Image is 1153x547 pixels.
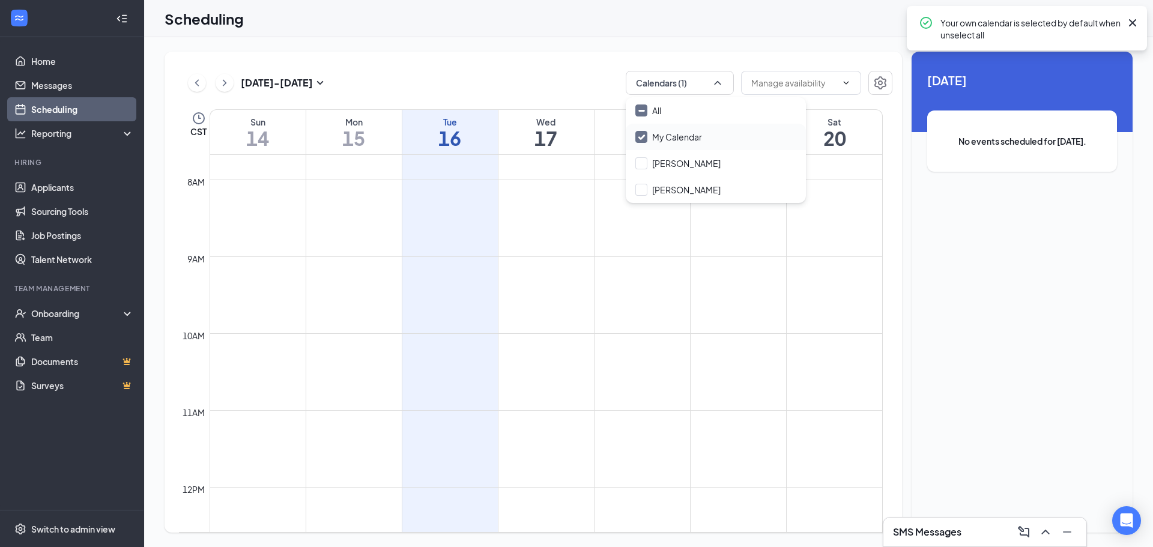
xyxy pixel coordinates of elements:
[31,325,134,349] a: Team
[306,110,402,154] a: September 15, 2025
[31,349,134,373] a: DocumentsCrown
[1060,525,1074,539] svg: Minimize
[180,329,207,342] div: 10am
[14,307,26,319] svg: UserCheck
[210,128,306,148] h1: 14
[241,76,313,89] h3: [DATE] - [DATE]
[191,76,203,90] svg: ChevronLeft
[940,16,1121,41] div: Your own calendar is selected by default when unselect all
[31,523,115,535] div: Switch to admin view
[626,71,734,95] button: Calendars (1)ChevronUp
[787,128,882,148] h1: 20
[402,110,498,154] a: September 16, 2025
[116,13,128,25] svg: Collapse
[919,16,933,30] svg: CheckmarkCircle
[893,525,961,539] h3: SMS Messages
[751,76,837,89] input: Manage availability
[873,76,888,90] svg: Settings
[1038,525,1053,539] svg: ChevronUp
[31,373,134,397] a: SurveysCrown
[595,110,690,154] a: September 18, 2025
[31,307,124,319] div: Onboarding
[14,127,26,139] svg: Analysis
[13,12,25,24] svg: WorkstreamLogo
[595,116,690,128] div: Thu
[188,74,206,92] button: ChevronLeft
[185,175,207,189] div: 8am
[1058,522,1077,542] button: Minimize
[180,483,207,496] div: 12pm
[31,199,134,223] a: Sourcing Tools
[210,110,306,154] a: September 14, 2025
[14,283,132,294] div: Team Management
[313,76,327,90] svg: SmallChevronDown
[498,128,594,148] h1: 17
[402,116,498,128] div: Tue
[31,175,134,199] a: Applicants
[190,125,207,138] span: CST
[1014,522,1033,542] button: ComposeMessage
[712,77,724,89] svg: ChevronUp
[210,116,306,128] div: Sun
[31,73,134,97] a: Messages
[185,252,207,265] div: 9am
[595,128,690,148] h1: 18
[498,116,594,128] div: Wed
[951,134,1093,148] span: No events scheduled for [DATE].
[1017,525,1031,539] svg: ComposeMessage
[165,8,244,29] h1: Scheduling
[31,97,134,121] a: Scheduling
[402,128,498,148] h1: 16
[180,406,207,419] div: 11am
[14,523,26,535] svg: Settings
[14,157,132,168] div: Hiring
[787,116,882,128] div: Sat
[31,223,134,247] a: Job Postings
[1112,506,1141,535] div: Open Intercom Messenger
[841,78,851,88] svg: ChevronDown
[219,76,231,90] svg: ChevronRight
[498,110,594,154] a: September 17, 2025
[1036,522,1055,542] button: ChevronUp
[306,116,402,128] div: Mon
[868,71,892,95] button: Settings
[1125,16,1140,30] svg: Cross
[306,128,402,148] h1: 15
[927,71,1117,89] span: [DATE]
[31,247,134,271] a: Talent Network
[216,74,234,92] button: ChevronRight
[31,49,134,73] a: Home
[787,110,882,154] a: September 20, 2025
[31,127,135,139] div: Reporting
[192,111,206,125] svg: Clock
